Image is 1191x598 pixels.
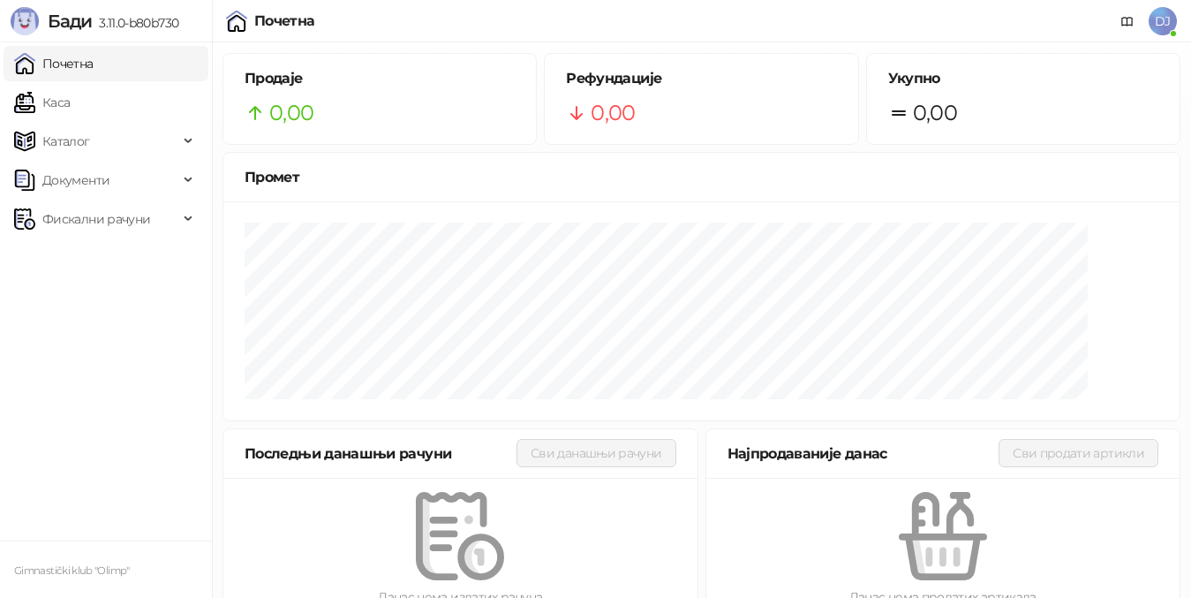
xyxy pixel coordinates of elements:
[245,166,1158,188] div: Промет
[1149,7,1177,35] span: DJ
[14,46,94,81] a: Почетна
[245,68,515,89] h5: Продаје
[42,163,109,198] span: Документи
[11,7,39,35] img: Logo
[42,201,150,237] span: Фискални рачуни
[245,443,516,465] div: Последњи данашњи рачуни
[913,96,957,130] span: 0,00
[888,68,1158,89] h5: Укупно
[999,439,1158,467] button: Сви продати артикли
[269,96,313,130] span: 0,00
[14,564,130,577] small: Gimnastički klub "Olimp"
[591,96,635,130] span: 0,00
[566,68,836,89] h5: Рефундације
[14,85,70,120] a: Каса
[254,14,315,28] div: Почетна
[92,15,178,31] span: 3.11.0-b80b730
[727,443,999,465] div: Најпродаваније данас
[1113,7,1142,35] a: Документација
[516,439,675,467] button: Сви данашњи рачуни
[42,124,90,159] span: Каталог
[48,11,92,32] span: Бади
